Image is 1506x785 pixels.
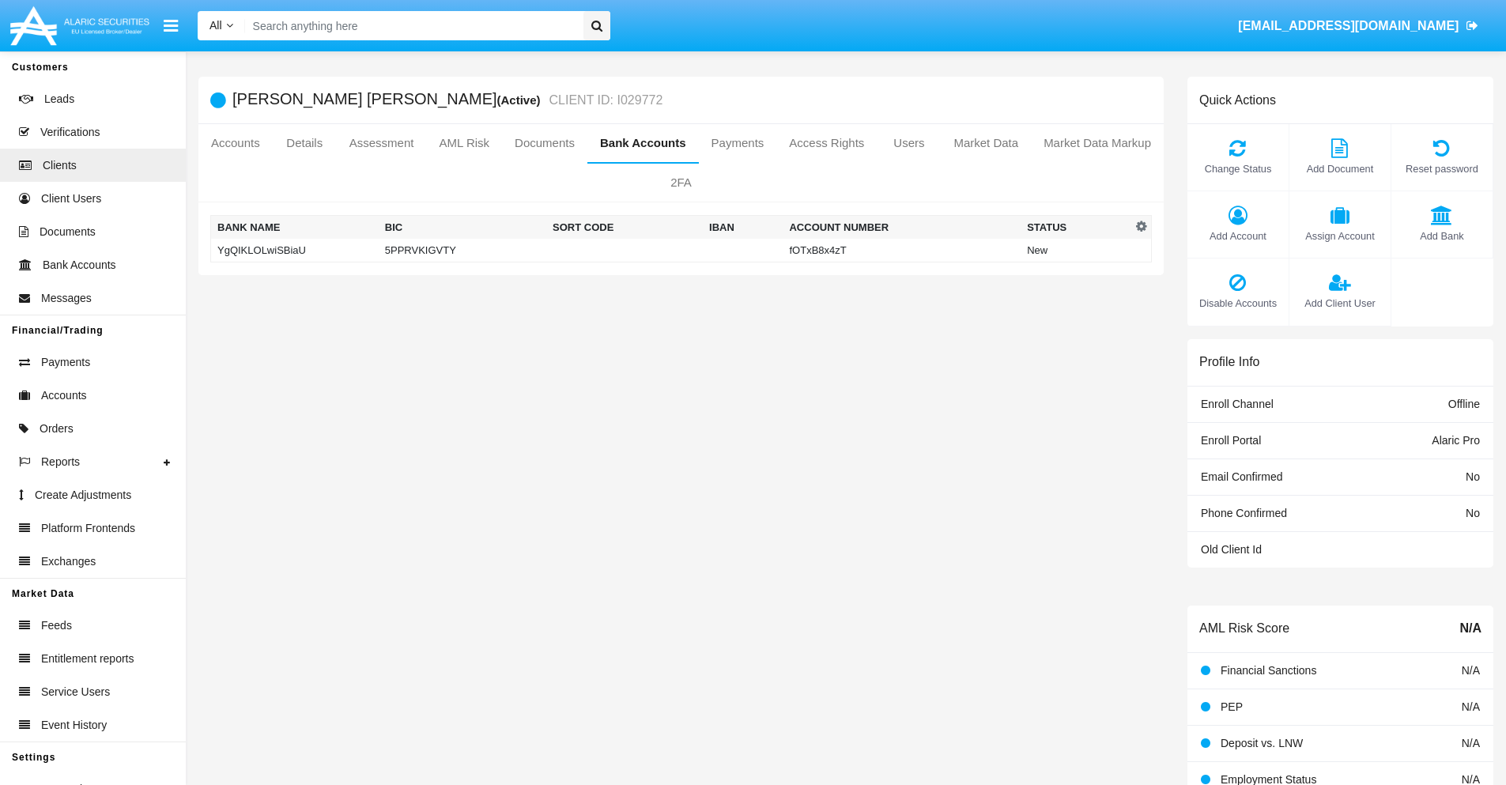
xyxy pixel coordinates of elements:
[41,684,110,700] span: Service Users
[379,216,546,240] th: BIC
[1201,507,1287,519] span: Phone Confirmed
[1432,434,1480,447] span: Alaric Pro
[502,124,587,162] a: Documents
[699,124,777,162] a: Payments
[587,124,699,162] a: Bank Accounts
[545,94,663,107] small: CLIENT ID: I029772
[198,164,1164,202] a: 2FA
[783,216,1021,240] th: Account Number
[337,124,427,162] a: Assessment
[41,191,101,207] span: Client Users
[41,387,87,404] span: Accounts
[1199,621,1289,636] h6: AML Risk Score
[1195,296,1281,311] span: Disable Accounts
[1462,664,1480,677] span: N/A
[1195,161,1281,176] span: Change Status
[941,124,1031,162] a: Market Data
[8,2,152,49] img: Logo image
[1459,619,1481,638] span: N/A
[1221,737,1303,749] span: Deposit vs. LNW
[877,124,941,162] a: Users
[1466,470,1480,483] span: No
[379,239,546,262] td: 5PPRVKIGVTY
[1199,92,1276,108] h6: Quick Actions
[1199,354,1259,369] h6: Profile Info
[41,520,135,537] span: Platform Frontends
[1297,161,1383,176] span: Add Document
[1297,296,1383,311] span: Add Client User
[1448,398,1480,410] span: Offline
[40,421,74,437] span: Orders
[43,257,116,274] span: Bank Accounts
[211,216,379,240] th: Bank Name
[41,553,96,570] span: Exchanges
[1201,398,1274,410] span: Enroll Channel
[35,487,131,504] span: Create Adjustments
[776,124,877,162] a: Access Rights
[41,354,90,371] span: Payments
[1399,161,1485,176] span: Reset password
[41,454,80,470] span: Reports
[1201,543,1262,556] span: Old Client Id
[1238,19,1459,32] span: [EMAIL_ADDRESS][DOMAIN_NAME]
[703,216,783,240] th: IBAN
[1297,228,1383,243] span: Assign Account
[497,91,545,109] div: (Active)
[1221,664,1316,677] span: Financial Sanctions
[40,124,100,141] span: Verifications
[232,91,662,109] h5: [PERSON_NAME] [PERSON_NAME]
[273,124,337,162] a: Details
[211,239,379,262] td: YgQIKLOLwiSBiaU
[1399,228,1485,243] span: Add Bank
[1462,700,1480,713] span: N/A
[41,651,134,667] span: Entitlement reports
[209,19,222,32] span: All
[43,157,77,174] span: Clients
[1021,216,1131,240] th: Status
[41,617,72,634] span: Feeds
[546,216,703,240] th: Sort Code
[1021,239,1131,262] td: New
[44,91,74,108] span: Leads
[1031,124,1164,162] a: Market Data Markup
[41,290,92,307] span: Messages
[783,239,1021,262] td: fOTxB8x4zT
[1195,228,1281,243] span: Add Account
[1462,737,1480,749] span: N/A
[1466,507,1480,519] span: No
[426,124,502,162] a: AML Risk
[1201,470,1282,483] span: Email Confirmed
[1201,434,1261,447] span: Enroll Portal
[1231,4,1486,48] a: [EMAIL_ADDRESS][DOMAIN_NAME]
[198,124,273,162] a: Accounts
[1221,700,1243,713] span: PEP
[198,17,245,34] a: All
[245,11,578,40] input: Search
[40,224,96,240] span: Documents
[41,717,107,734] span: Event History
